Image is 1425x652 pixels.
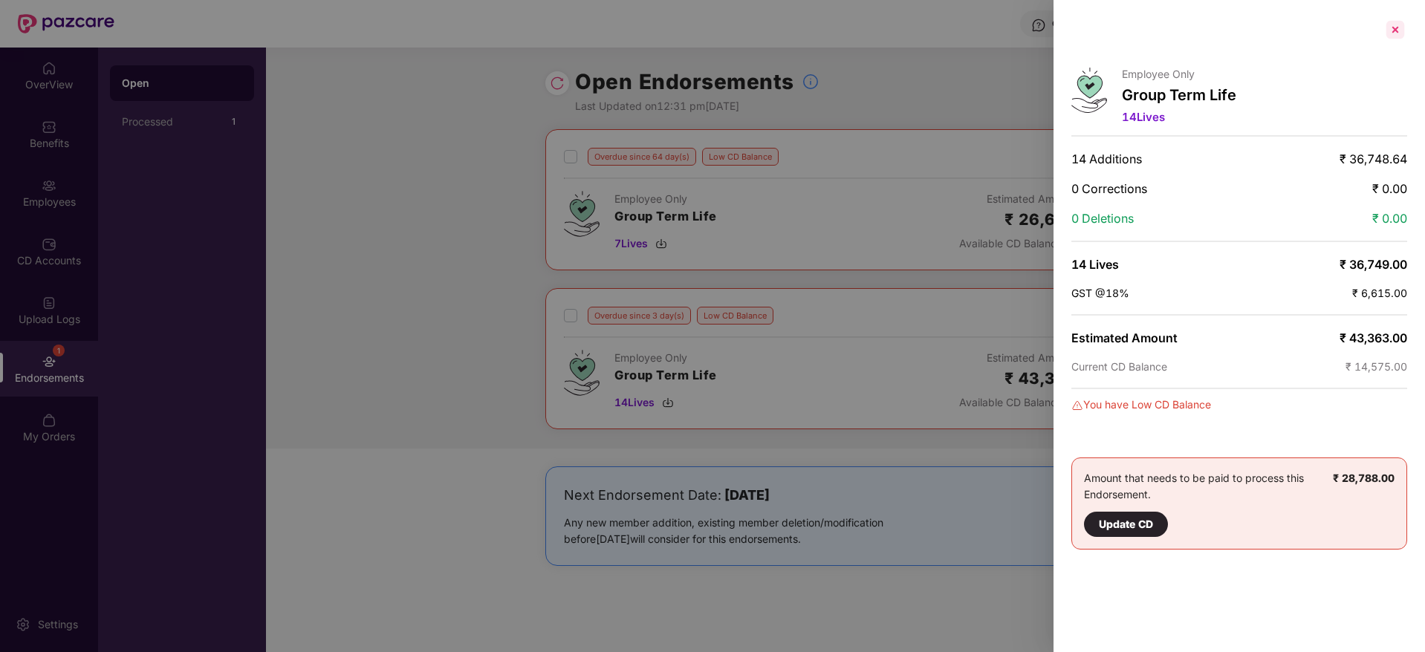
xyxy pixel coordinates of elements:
div: Update CD [1099,516,1153,532]
img: svg+xml;base64,PHN2ZyBpZD0iRGFuZ2VyLTMyeDMyIiB4bWxucz0iaHR0cDovL3d3dy53My5vcmcvMjAwMC9zdmciIHdpZH... [1071,400,1083,411]
div: Amount that needs to be paid to process this Endorsement. [1084,470,1333,537]
span: ₹ 14,575.00 [1346,360,1407,373]
span: 14 Additions [1071,151,1142,166]
span: Estimated Amount [1071,330,1178,345]
p: Group Term Life [1122,86,1236,104]
span: 0 Deletions [1071,211,1134,226]
span: 14 Lives [1122,110,1165,124]
span: 0 Corrections [1071,181,1147,196]
span: ₹ 36,748.64 [1340,151,1407,166]
span: Current CD Balance [1071,360,1167,373]
div: You have Low CD Balance [1071,397,1407,413]
b: ₹ 28,788.00 [1333,472,1395,484]
span: ₹ 0.00 [1372,211,1407,226]
span: ₹ 36,749.00 [1340,257,1407,272]
span: 14 Lives [1071,257,1119,272]
span: ₹ 0.00 [1372,181,1407,196]
span: GST @18% [1071,287,1129,299]
span: ₹ 6,615.00 [1352,287,1407,299]
p: Employee Only [1122,68,1236,80]
span: ₹ 43,363.00 [1340,330,1407,345]
img: svg+xml;base64,PHN2ZyB4bWxucz0iaHR0cDovL3d3dy53My5vcmcvMjAwMC9zdmciIHdpZHRoPSI0Ny43MTQiIGhlaWdodD... [1071,68,1107,113]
